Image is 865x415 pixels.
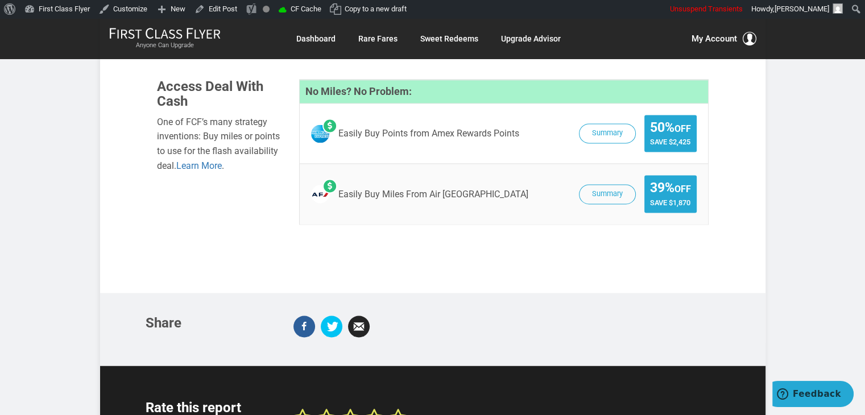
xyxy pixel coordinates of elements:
button: My Account [692,32,756,45]
small: Off [674,184,691,194]
span: 39% [650,181,691,195]
span: Easily Buy Miles From Air [GEOGRAPHIC_DATA] [338,189,528,200]
small: Anyone Can Upgrade [109,42,221,49]
small: Off [674,123,691,134]
a: Dashboard [296,28,336,49]
h3: Share [146,316,276,330]
iframe: Opens a widget where you can find more information [772,381,854,409]
h4: No Miles? No Problem: [300,80,708,103]
a: Upgrade Advisor [501,28,561,49]
span: Save $1,870 [650,198,691,207]
img: First Class Flyer [109,27,221,39]
span: 50% [650,121,691,135]
button: Summary [579,184,636,204]
h3: Rate this report [146,400,276,414]
span: Save $2,425 [650,138,691,146]
span: My Account [692,32,737,45]
a: Sweet Redeems [420,28,478,49]
a: First Class FlyerAnyone Can Upgrade [109,27,221,50]
button: Summary [579,123,636,143]
a: Learn More [176,160,222,171]
span: [PERSON_NAME] [775,5,829,13]
h3: Access Deal With Cash [157,79,282,109]
a: Rare Fares [358,28,398,49]
span: Unsuspend Transients [670,5,743,13]
div: One of FCF’s many strategy inventions: Buy miles or points to use for the flash availability deal. . [157,115,282,173]
span: Easily Buy Points from Amex Rewards Points [338,128,519,139]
